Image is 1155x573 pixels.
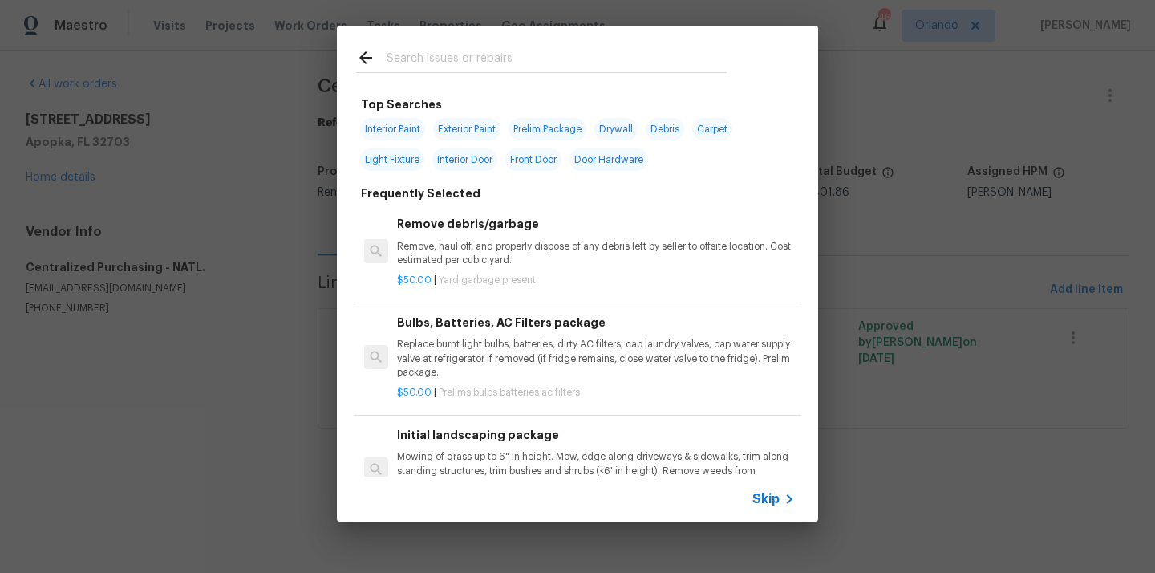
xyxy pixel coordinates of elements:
h6: Top Searches [361,95,442,113]
span: Interior Door [432,148,497,171]
h6: Remove debris/garbage [397,215,795,233]
span: Interior Paint [360,118,425,140]
p: Replace burnt light bulbs, batteries, dirty AC filters, cap laundry valves, cap water supply valv... [397,338,795,379]
span: Debris [646,118,684,140]
span: Skip [752,491,780,507]
p: | [397,274,795,287]
span: Exterior Paint [433,118,500,140]
input: Search issues or repairs [387,48,727,72]
span: $50.00 [397,275,432,285]
p: Remove, haul off, and properly dispose of any debris left by seller to offsite location. Cost est... [397,240,795,267]
h6: Initial landscaping package [397,426,795,444]
h6: Frequently Selected [361,185,480,202]
span: Light Fixture [360,148,424,171]
span: Prelims bulbs batteries ac filters [439,388,580,397]
span: Front Door [505,148,561,171]
span: Door Hardware [569,148,648,171]
span: Prelim Package [509,118,586,140]
p: Mowing of grass up to 6" in height. Mow, edge along driveways & sidewalks, trim along standing st... [397,450,795,491]
span: Yard garbage present [439,275,536,285]
h6: Bulbs, Batteries, AC Filters package [397,314,795,331]
span: Drywall [594,118,638,140]
span: $50.00 [397,388,432,397]
span: Carpet [692,118,732,140]
p: | [397,386,795,400]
